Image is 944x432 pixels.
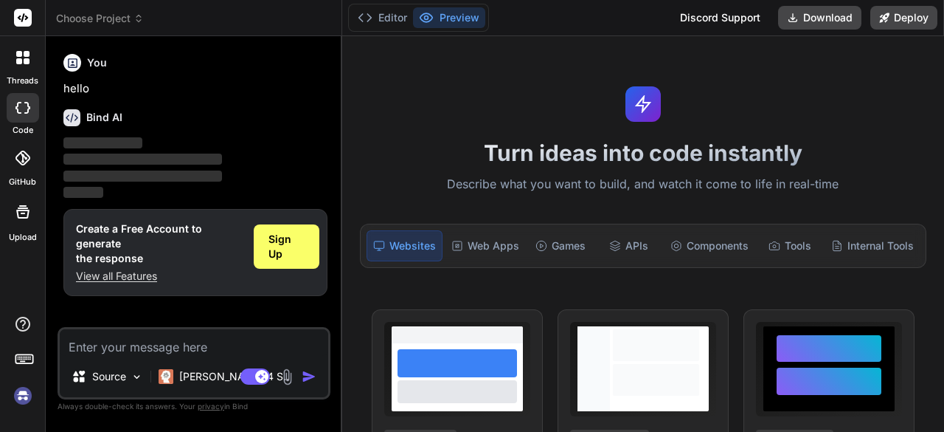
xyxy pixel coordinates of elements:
p: Source [92,369,126,384]
span: ‌ [63,137,142,148]
div: Web Apps [445,230,525,261]
div: Games [528,230,593,261]
div: Internal Tools [825,230,920,261]
div: Tools [757,230,822,261]
h1: Turn ideas into code instantly [351,140,935,166]
span: privacy [198,402,224,411]
img: Pick Models [131,371,143,383]
h6: Bind AI [86,110,122,125]
button: Preview [413,7,485,28]
button: Deploy [870,6,937,30]
label: threads [7,75,38,87]
label: GitHub [9,176,36,188]
h1: Create a Free Account to generate the response [76,222,242,266]
button: Editor [352,7,413,28]
label: code [13,124,33,137]
div: Components [664,230,754,261]
img: signin [10,383,35,408]
p: [PERSON_NAME] 4 S.. [179,369,289,384]
img: icon [302,369,316,384]
span: ‌ [63,154,222,165]
span: ‌ [63,187,103,198]
p: hello [63,80,327,97]
div: Websites [367,230,442,261]
h6: You [87,55,107,70]
img: attachment [279,368,296,385]
p: View all Features [76,269,242,284]
span: Sign Up [268,232,305,261]
button: Download [778,6,861,30]
p: Describe what you want to build, and watch it come to life in real-time [351,175,935,194]
img: Claude 4 Sonnet [159,369,173,384]
span: ‌ [63,171,222,182]
span: Choose Project [56,11,144,26]
label: Upload [9,231,37,244]
div: APIs [596,230,661,261]
p: Always double-check its answers. Your in Bind [58,400,330,414]
div: Discord Support [671,6,769,30]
